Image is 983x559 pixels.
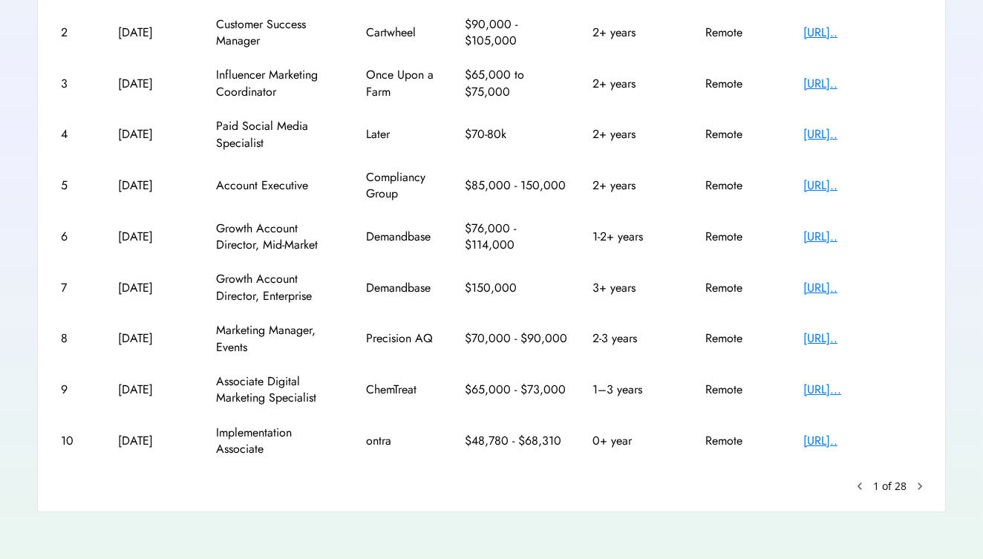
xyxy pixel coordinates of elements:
div: $76,000 - $114,000 [465,220,569,254]
div: $90,000 - $105,000 [465,16,569,50]
div: [URL].. [803,177,922,194]
div: Remote [705,433,780,449]
div: Cartwheel [366,24,440,41]
div: [URL].. [803,24,922,41]
div: Remote [705,24,780,41]
div: 9 [61,382,94,398]
div: Later [366,126,440,143]
div: Remote [705,280,780,296]
div: 1 of 28 [873,479,907,494]
div: Influencer Marketing Coordinator [216,67,342,100]
div: [URL].. [803,76,922,92]
div: 0+ year [592,433,682,449]
div: [DATE] [118,24,192,41]
div: [URL].. [803,330,922,347]
div: $48,780 - $68,310 [465,433,569,449]
div: Remote [705,76,780,92]
div: 10 [61,433,94,449]
div: $70,000 - $90,000 [465,330,569,347]
div: $70-80k [465,126,569,143]
div: Remote [705,126,780,143]
div: [URL].. [803,126,922,143]
div: Precision AQ [366,330,440,347]
div: [DATE] [118,330,192,347]
div: [DATE] [118,229,192,245]
div: 3+ years [592,280,682,296]
div: Growth Account Director, Enterprise [216,271,342,304]
div: ontra [366,433,440,449]
div: 7 [61,280,94,296]
div: [DATE] [118,280,192,296]
div: Remote [705,229,780,245]
div: $65,000 to $75,000 [465,67,569,100]
div: [DATE] [118,76,192,92]
div: [DATE] [118,126,192,143]
div: [URL].. [803,280,922,296]
div: [DATE] [118,433,192,449]
div: Compliancy Group [366,169,440,203]
div: 2+ years [592,177,682,194]
div: Account Executive [216,177,342,194]
div: 5 [61,177,94,194]
div: Remote [705,382,780,398]
div: Paid Social Media Specialist [216,118,342,151]
div: [DATE] [118,382,192,398]
div: Marketing Manager, Events [216,322,342,356]
div: 2+ years [592,126,682,143]
div: 2+ years [592,24,682,41]
div: 1-2+ years [592,229,682,245]
div: Implementation Associate [216,425,342,458]
div: Demandbase [366,280,440,296]
div: Demandbase [366,229,440,245]
div: 6 [61,229,94,245]
div: 4 [61,126,94,143]
div: [URL]... [803,382,922,398]
div: [URL].. [803,229,922,245]
div: 2+ years [592,76,682,92]
button: chevron_right [912,479,927,494]
div: 8 [61,330,94,347]
div: Associate Digital Marketing Specialist [216,373,342,407]
div: $85,000 - 150,000 [465,177,569,194]
div: Remote [705,330,780,347]
div: 1–3 years [592,382,682,398]
div: Customer Success Manager [216,16,342,50]
div: [URL].. [803,433,922,449]
div: $65,000 - $73,000 [465,382,569,398]
div: Remote [705,177,780,194]
div: Once Upon a Farm [366,67,440,100]
div: $150,000 [465,280,569,296]
div: 3 [61,76,94,92]
div: 2 [61,24,94,41]
div: [DATE] [118,177,192,194]
div: ChemTreat [366,382,440,398]
button: keyboard_arrow_left [852,479,867,494]
div: 2-3 years [592,330,682,347]
div: Growth Account Director, Mid-Market [216,220,342,254]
